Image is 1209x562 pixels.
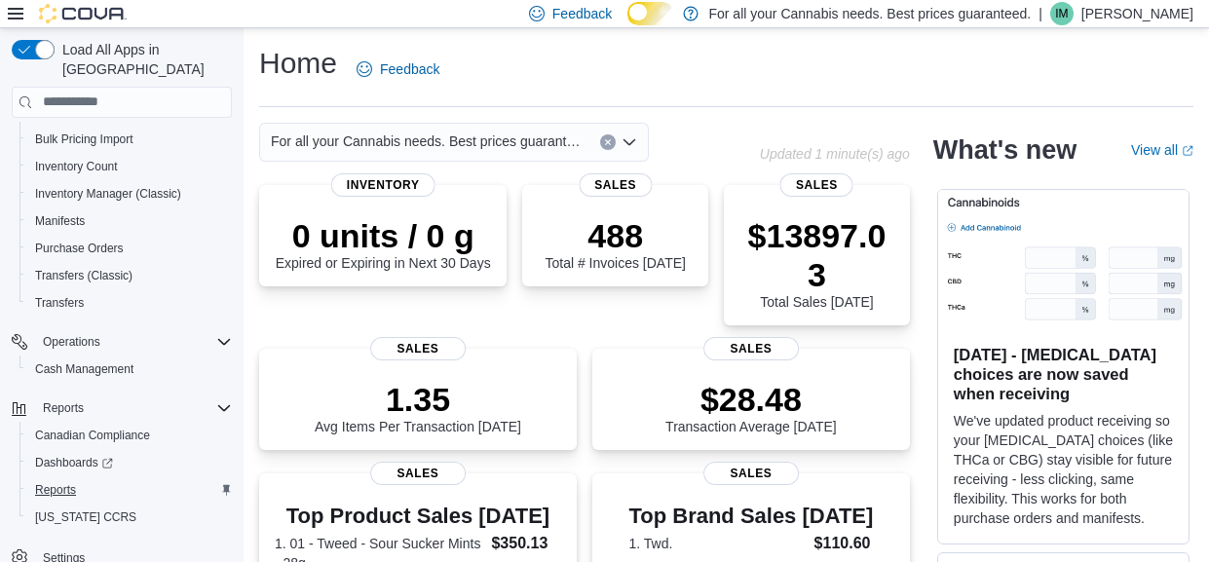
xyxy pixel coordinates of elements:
[19,422,240,449] button: Canadian Compliance
[627,25,628,26] span: Dark Mode
[35,186,181,202] span: Inventory Manager (Classic)
[600,134,616,150] button: Clear input
[35,428,150,443] span: Canadian Compliance
[35,159,118,174] span: Inventory Count
[35,455,113,470] span: Dashboards
[35,295,84,311] span: Transfers
[349,50,447,89] a: Feedback
[1182,145,1193,157] svg: External link
[19,476,240,504] button: Reports
[954,345,1173,403] h3: [DATE] - [MEDICAL_DATA] choices are now saved when receiving
[627,2,673,25] input: Dark Mode
[708,2,1031,25] p: For all your Cannabis needs. Best prices guaranteed.
[35,396,232,420] span: Reports
[27,264,140,287] a: Transfers (Classic)
[19,356,240,383] button: Cash Management
[276,216,491,271] div: Expired or Expiring in Next 30 Days
[39,4,127,23] img: Cova
[35,241,124,256] span: Purchase Orders
[552,4,612,23] span: Feedback
[629,534,807,553] dt: 1. Twd.
[27,237,132,260] a: Purchase Orders
[19,504,240,531] button: [US_STATE] CCRS
[27,424,158,447] a: Canadian Compliance
[35,268,132,283] span: Transfers (Classic)
[739,216,894,294] p: $13897.03
[27,182,189,206] a: Inventory Manager (Classic)
[35,396,92,420] button: Reports
[27,478,84,502] a: Reports
[27,291,232,315] span: Transfers
[27,182,232,206] span: Inventory Manager (Classic)
[545,216,685,255] p: 488
[933,134,1077,166] h2: What's new
[622,134,637,150] button: Open list of options
[19,235,240,262] button: Purchase Orders
[739,216,894,310] div: Total Sales [DATE]
[35,509,136,525] span: [US_STATE] CCRS
[27,357,232,381] span: Cash Management
[27,155,126,178] a: Inventory Count
[27,478,232,502] span: Reports
[27,264,232,287] span: Transfers (Classic)
[665,380,837,434] div: Transaction Average [DATE]
[703,337,799,360] span: Sales
[19,289,240,317] button: Transfers
[19,449,240,476] a: Dashboards
[665,380,837,419] p: $28.48
[43,334,100,350] span: Operations
[27,209,93,233] a: Manifests
[315,380,521,419] p: 1.35
[27,155,232,178] span: Inventory Count
[4,328,240,356] button: Operations
[491,532,560,555] dd: $350.13
[1050,2,1074,25] div: Ian Mullan
[35,330,108,354] button: Operations
[19,207,240,235] button: Manifests
[27,128,141,151] a: Bulk Pricing Import
[1055,2,1068,25] span: IM
[43,400,84,416] span: Reports
[4,394,240,422] button: Reports
[19,126,240,153] button: Bulk Pricing Import
[370,462,466,485] span: Sales
[1039,2,1042,25] p: |
[27,451,121,474] a: Dashboards
[271,130,581,153] span: For all your Cannabis needs. Best prices guaranteed.
[55,40,232,79] span: Load All Apps in [GEOGRAPHIC_DATA]
[27,424,232,447] span: Canadian Compliance
[19,180,240,207] button: Inventory Manager (Classic)
[259,44,337,83] h1: Home
[35,361,133,377] span: Cash Management
[19,153,240,180] button: Inventory Count
[629,505,874,528] h3: Top Brand Sales [DATE]
[35,131,133,147] span: Bulk Pricing Import
[954,411,1173,528] p: We've updated product receiving so your [MEDICAL_DATA] choices (like THCa or CBG) stay visible fo...
[27,506,144,529] a: [US_STATE] CCRS
[27,237,232,260] span: Purchase Orders
[276,216,491,255] p: 0 units / 0 g
[19,262,240,289] button: Transfers (Classic)
[760,146,910,162] p: Updated 1 minute(s) ago
[1081,2,1193,25] p: [PERSON_NAME]
[275,505,561,528] h3: Top Product Sales [DATE]
[780,173,853,197] span: Sales
[27,451,232,474] span: Dashboards
[315,380,521,434] div: Avg Items Per Transaction [DATE]
[35,330,232,354] span: Operations
[27,291,92,315] a: Transfers
[1131,142,1193,158] a: View allExternal link
[814,532,874,555] dd: $110.60
[370,337,466,360] span: Sales
[545,216,685,271] div: Total # Invoices [DATE]
[380,59,439,79] span: Feedback
[703,462,799,485] span: Sales
[579,173,652,197] span: Sales
[331,173,435,197] span: Inventory
[27,128,232,151] span: Bulk Pricing Import
[27,209,232,233] span: Manifests
[27,357,141,381] a: Cash Management
[27,506,232,529] span: Washington CCRS
[35,482,76,498] span: Reports
[35,213,85,229] span: Manifests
